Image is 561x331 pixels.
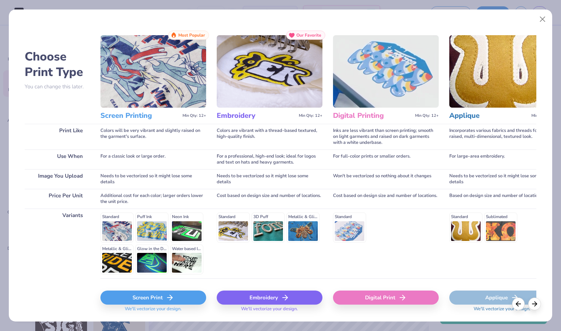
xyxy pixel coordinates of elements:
[25,169,90,189] div: Image You Upload
[449,111,529,120] h3: Applique
[217,124,322,149] div: Colors are vibrant with a thread-based textured, high-quality finish.
[25,149,90,169] div: Use When
[100,124,206,149] div: Colors will be very vibrant and slightly raised on the garment's surface.
[217,291,322,305] div: Embroidery
[122,306,184,316] span: We'll vectorize your design.
[217,35,322,108] img: Embroidery
[449,189,555,209] div: Based on design size and number of locations.
[333,149,439,169] div: For full-color prints or smaller orders.
[415,113,439,118] span: Min Qty: 12+
[178,33,205,38] span: Most Popular
[25,49,90,80] h2: Choose Print Type
[449,169,555,189] div: Needs to be vectorized so it might lose some details
[25,84,90,90] p: You can change this later.
[333,169,439,189] div: Won't be vectorized so nothing about it changes
[333,35,439,108] img: Digital Printing
[471,306,533,316] span: We'll vectorize your design.
[333,111,412,120] h3: Digital Printing
[333,124,439,149] div: Inks are less vibrant than screen printing; smooth on light garments and raised on dark garments ...
[217,149,322,169] div: For a professional, high-end look; ideal for logos and text on hats and heavy garments.
[449,291,555,305] div: Applique
[531,113,555,118] span: Min Qty: 12+
[100,291,206,305] div: Screen Print
[100,35,206,108] img: Screen Printing
[100,169,206,189] div: Needs to be vectorized so it might lose some details
[449,149,555,169] div: For large-area embroidery.
[333,189,439,209] div: Cost based on design size and number of locations.
[25,189,90,209] div: Price Per Unit
[536,13,549,26] button: Close
[217,169,322,189] div: Needs to be vectorized so it might lose some details
[238,306,301,316] span: We'll vectorize your design.
[100,111,180,120] h3: Screen Printing
[217,111,296,120] h3: Embroidery
[25,124,90,149] div: Print Like
[217,189,322,209] div: Cost based on design size and number of locations.
[100,189,206,209] div: Additional cost for each color; larger orders lower the unit price.
[100,149,206,169] div: For a classic look or large order.
[183,113,206,118] span: Min Qty: 12+
[449,35,555,108] img: Applique
[25,209,90,278] div: Variants
[449,124,555,149] div: Incorporates various fabrics and threads for a raised, multi-dimensional, textured look.
[296,33,321,38] span: Our Favorite
[333,291,439,305] div: Digital Print
[299,113,322,118] span: Min Qty: 12+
